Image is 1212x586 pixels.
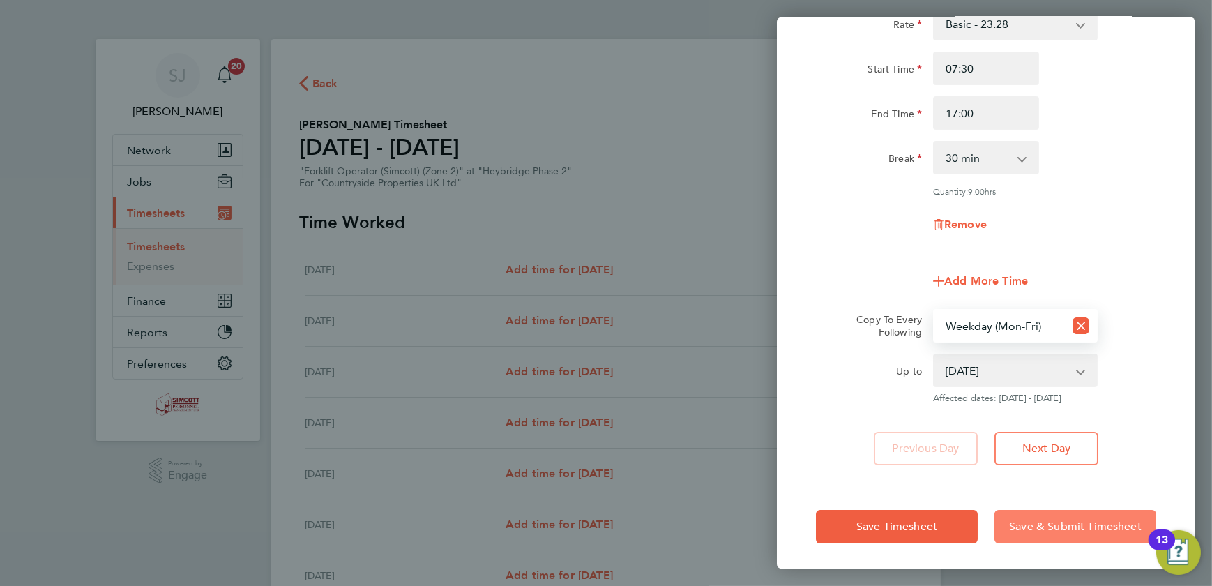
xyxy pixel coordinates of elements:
span: Add More Time [944,274,1028,287]
button: Reset selection [1073,310,1089,341]
span: Save & Submit Timesheet [1009,520,1142,534]
button: Open Resource Center, 13 new notifications [1156,530,1201,575]
label: End Time [871,107,922,124]
span: Remove [944,218,987,231]
label: Start Time [868,63,922,80]
div: 13 [1156,540,1168,558]
button: Save Timesheet [816,510,978,543]
span: 9.00 [968,186,985,197]
div: Quantity: hrs [933,186,1098,197]
input: E.g. 08:00 [933,52,1039,85]
span: Save Timesheet [856,520,937,534]
label: Copy To Every Following [845,313,922,338]
label: Break [888,152,922,169]
span: Affected dates: [DATE] - [DATE] [933,393,1098,404]
button: Remove [933,219,987,230]
button: Next Day [994,432,1098,465]
button: Save & Submit Timesheet [994,510,1156,543]
button: Add More Time [933,276,1028,287]
label: Rate [893,18,922,35]
input: E.g. 18:00 [933,96,1039,130]
label: Up to [896,365,922,382]
span: Next Day [1022,442,1070,456]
